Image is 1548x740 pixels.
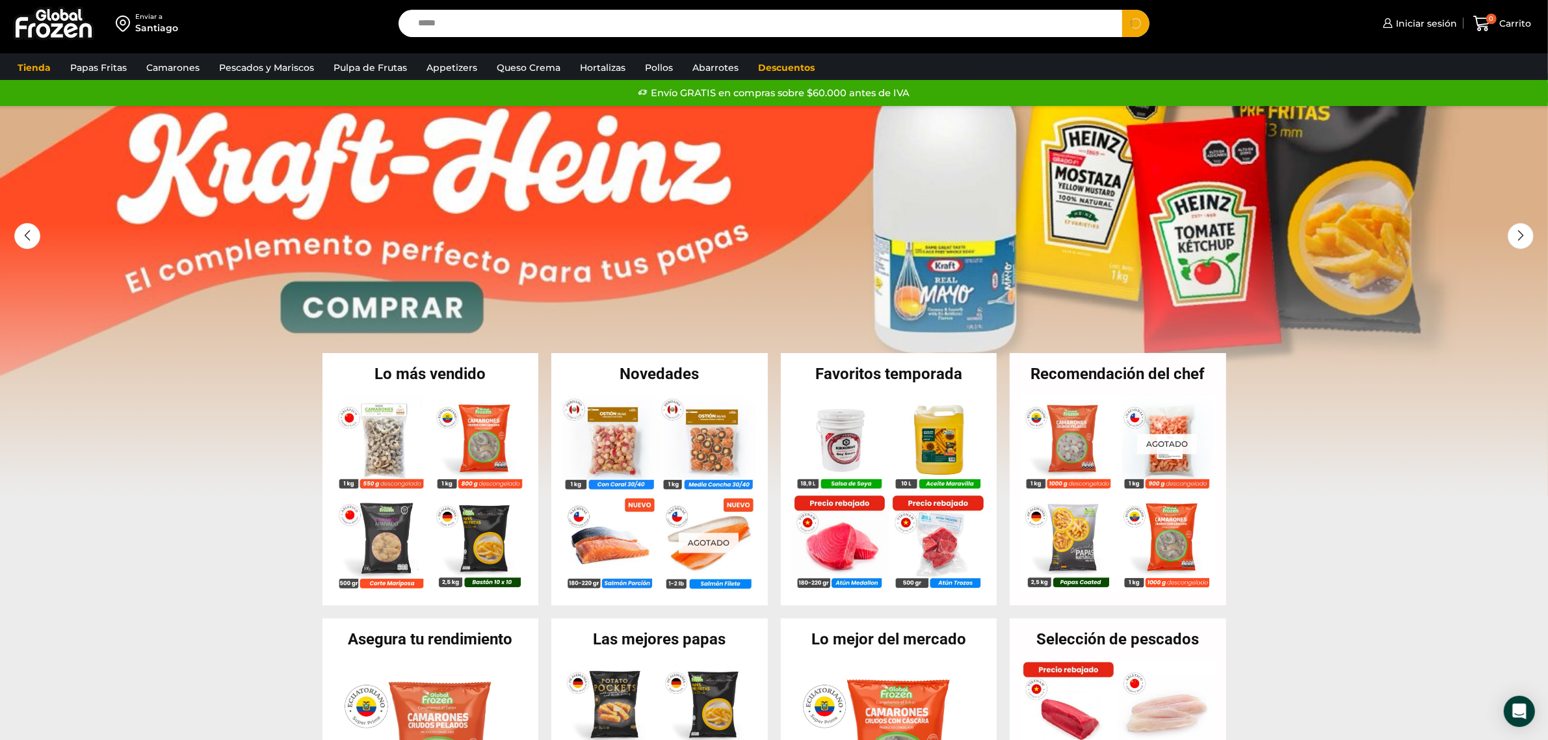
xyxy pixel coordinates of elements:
div: Next slide [1508,223,1534,249]
h2: Lo más vendido [322,366,539,382]
h2: Lo mejor del mercado [781,631,997,647]
h2: Las mejores papas [551,631,768,647]
a: Appetizers [420,55,484,80]
div: Open Intercom Messenger [1504,696,1535,727]
img: address-field-icon.svg [116,12,135,34]
a: Queso Crema [490,55,567,80]
span: 0 [1486,14,1497,24]
a: Hortalizas [573,55,632,80]
a: Papas Fritas [64,55,133,80]
a: Pulpa de Frutas [327,55,413,80]
h2: Novedades [551,366,768,382]
h2: Asegura tu rendimiento [322,631,539,647]
span: Iniciar sesión [1393,17,1457,30]
p: Agotado [679,533,739,553]
a: Tienda [11,55,57,80]
a: Camarones [140,55,206,80]
button: Search button [1122,10,1149,37]
h2: Selección de pescados [1010,631,1226,647]
div: Enviar a [135,12,178,21]
a: Iniciar sesión [1380,10,1457,36]
div: Previous slide [14,223,40,249]
div: Santiago [135,21,178,34]
span: Carrito [1497,17,1532,30]
a: Abarrotes [686,55,745,80]
a: Pollos [638,55,679,80]
a: Descuentos [752,55,821,80]
a: 0 Carrito [1470,8,1535,39]
a: Pescados y Mariscos [213,55,321,80]
p: Agotado [1137,434,1197,454]
h2: Favoritos temporada [781,366,997,382]
h2: Recomendación del chef [1010,366,1226,382]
